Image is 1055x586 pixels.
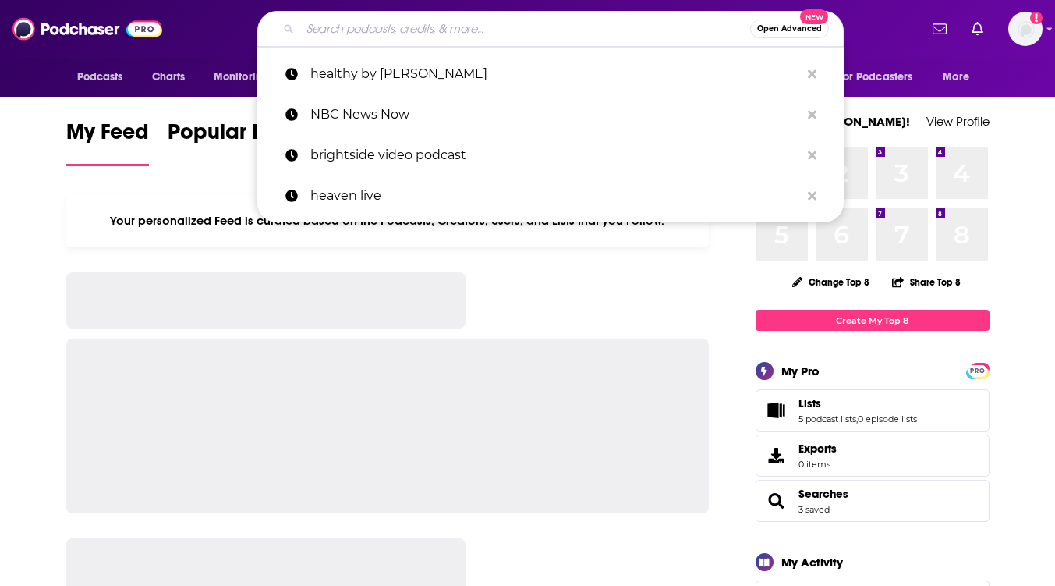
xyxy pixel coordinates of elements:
span: Logged in as Andrea1206 [1008,12,1043,46]
a: My Feed [66,119,149,166]
div: My Pro [781,364,820,378]
span: Popular Feed [168,119,300,154]
a: Charts [142,62,195,92]
svg: Add a profile image [1030,12,1043,24]
a: NBC News Now [257,94,844,135]
span: For Podcasters [838,66,913,88]
a: Lists [761,400,792,421]
img: User Profile [1008,12,1043,46]
a: heaven live [257,176,844,216]
a: 0 episode lists [858,414,917,424]
button: Change Top 8 [783,272,880,292]
span: Podcasts [77,66,123,88]
button: open menu [66,62,143,92]
div: Search podcasts, credits, & more... [257,11,844,47]
span: Exports [798,442,837,456]
button: Show profile menu [1008,12,1043,46]
a: 3 saved [798,504,830,515]
a: Searches [798,487,848,501]
span: New [800,9,828,24]
a: healthy by [PERSON_NAME] [257,54,844,94]
a: Searches [761,490,792,512]
div: Your personalized Feed is curated based on the Podcasts, Creators, Users, and Lists that you Follow. [66,194,710,247]
p: heaven live [310,176,800,216]
span: Open Advanced [757,25,822,33]
span: Monitoring [214,66,269,88]
span: Lists [756,389,990,432]
button: open menu [828,62,936,92]
p: healthy by heather brown [310,54,800,94]
span: 0 items [798,459,837,470]
span: My Feed [66,119,149,154]
a: Create My Top 8 [756,310,990,331]
span: Lists [798,396,821,410]
a: Exports [756,435,990,477]
a: Popular Feed [168,119,300,166]
span: , [856,414,858,424]
button: open menu [203,62,289,92]
span: Charts [152,66,186,88]
a: PRO [968,364,987,376]
p: NBC News Now [310,94,800,135]
input: Search podcasts, credits, & more... [300,16,750,41]
a: Show notifications dropdown [926,16,953,42]
a: 5 podcast lists [798,414,856,424]
a: Lists [798,396,917,410]
button: open menu [932,62,989,92]
button: Open AdvancedNew [750,20,829,38]
p: brightside video podcast [310,135,800,176]
div: My Activity [781,555,843,570]
span: Exports [761,445,792,467]
a: Show notifications dropdown [965,16,990,42]
a: brightside video podcast [257,135,844,176]
span: More [943,66,969,88]
a: View Profile [926,114,990,129]
span: PRO [968,365,987,377]
img: Podchaser - Follow, Share and Rate Podcasts [12,14,162,44]
span: Searches [756,480,990,522]
button: Share Top 8 [891,267,961,297]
